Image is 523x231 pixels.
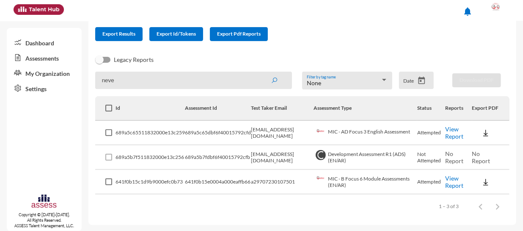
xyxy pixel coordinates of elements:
[417,145,445,170] td: Not Attempted
[472,96,509,121] th: Export PDF
[149,27,203,41] button: Export Id/Tokens
[307,79,321,86] span: None
[95,27,143,41] button: Export Results
[114,55,154,65] span: Legacy Reports
[489,198,506,215] button: Next page
[445,96,472,121] th: Reports
[251,170,314,195] td: a29707230107501
[314,96,417,121] th: Assessment Type
[452,73,501,87] button: Download PDF
[116,96,185,121] th: Id
[472,198,489,215] button: Previous page
[417,121,445,145] td: Attempted
[95,195,509,218] mat-paginator: Select page
[314,145,417,170] td: Development Assessment R1 (ADS) (EN/AR)
[445,125,463,140] a: View Report
[251,96,314,121] th: Test Taker Email
[31,194,57,210] img: assesscompany-logo.png
[185,170,251,195] td: 641f0b15e0004a000eaffb66
[445,175,463,189] a: View Report
[314,121,417,145] td: MIC - AD Focus 3 English Assessment
[185,96,251,121] th: Assessment Id
[7,35,82,50] a: Dashboard
[116,121,185,145] td: 689a5c65511832000e13c259
[95,72,292,89] input: Search by name, token, assessment type, etc.
[7,50,82,65] a: Assessments
[472,150,490,164] span: No Report
[462,6,473,17] mat-icon: notifications
[7,65,82,81] a: My Organization
[414,76,429,85] button: Open calendar
[439,203,459,209] div: 1 – 3 of 3
[185,145,251,170] td: 689a5b7fdbf6f40015792cfb
[251,121,314,145] td: [EMAIL_ADDRESS][DOMAIN_NAME]
[460,77,494,83] span: Download PDF
[251,145,314,170] td: [EMAIL_ADDRESS][DOMAIN_NAME]
[417,170,445,195] td: Attempted
[210,27,268,41] button: Export Pdf Reports
[7,81,82,96] a: Settings
[116,145,185,170] td: 689a5b7f511832000e13c256
[185,121,251,145] td: 689a5c65dbf6f40015792cfd
[7,212,82,228] p: Copyright © [DATE]-[DATE]. All Rights Reserved. ASSESS Talent Management, LLC.
[417,96,445,121] th: Status
[116,170,185,195] td: 641f0b15c1d9b9000efc0b73
[102,31,135,37] span: Export Results
[314,170,417,195] td: MIC - B Focus 6 Module Assessments (EN/AR)
[157,31,196,37] span: Export Id/Tokens
[445,150,463,164] span: No Report
[217,31,261,37] span: Export Pdf Reports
